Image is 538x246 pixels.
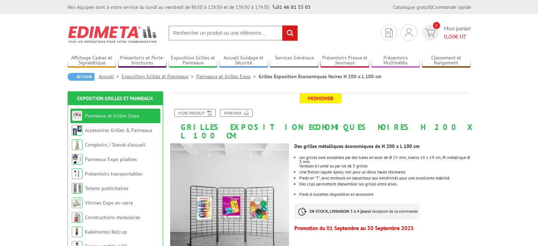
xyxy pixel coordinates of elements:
[219,55,268,67] a: Accueil Guidage et Sécurité
[72,125,82,136] img: Accessoires Grilles & Panneaux
[270,55,319,67] a: Services Généraux
[299,182,470,186] p: Des clips permettent d’assembler les grilles entre elles.
[299,170,470,174] li: Une finition laquée époxy noir pour un décor haute résistance.
[85,171,142,177] a: Présentoirs transportables
[72,110,82,121] img: Panneaux et Grilles Expo
[425,29,435,37] img: devis rapide
[422,55,471,67] a: Classement et Rangement
[294,143,420,149] strong: Des grilles métalliques économiques de H 200 x L 100 cm
[393,4,431,10] a: Catalogue gratuit
[259,73,381,80] li: Grilles Exposition Economiques Noires H 200 x L 100 cm
[68,4,311,11] div: Nos équipes sont à votre service du lundi au vendredi de 8h30 à 12h30 et de 13h30 à 17h30
[196,73,259,80] a: Panneaux et Grilles Expo
[174,109,216,117] a: Fiche produit
[433,22,440,29] span: 0
[72,168,82,179] img: Présentoirs transportables
[405,28,413,37] img: devis rapide
[77,95,153,102] a: Exposition Grilles et Panneaux
[99,73,122,80] a: Accueil
[72,139,82,150] img: Comptoirs / Stands d'accueil
[444,33,455,40] span: 0,00
[85,214,140,221] a: Constructions modulaires
[72,198,82,208] img: Vitrines Expo en verre
[386,28,393,37] img: devis rapide
[444,33,471,41] span: € HT
[68,73,94,81] a: Retour
[220,109,253,117] a: Imprimer
[294,204,420,219] p: à réception de la commande
[282,25,297,41] input: rechercher
[299,164,470,168] p: Vendues à l'unité ou par lot de 3 grilles
[72,154,82,165] img: Panneaux Expo pliables
[299,176,470,180] li: Pieds en "T", avec embouts en caoutchouc aux extrémités pour une excellente stabilité.
[393,4,471,11] div: |
[72,212,82,223] img: Constructions modulaires
[310,208,369,214] strong: EN STOCK, LIVRAISON 3 à 4 jours
[300,93,341,103] span: Promoweb
[273,4,311,10] strong: 01 46 81 33 03
[72,183,82,194] img: Totems publicitaires
[299,155,470,164] p: Les grilles sont encadrées par des tubes en acier de Ø 25 mm, maille 10 x 19 cm, fil métallique Ø...
[85,113,139,119] a: Panneaux et Grilles Expo
[421,24,471,41] a: devis rapide 0 Mon panier 0,00€ HT
[371,55,420,67] a: Présentoirs Multimédia
[85,185,128,191] a: Totems publicitaires
[68,55,116,67] a: Affichage Cadres et Signalétique
[294,226,470,230] p: Promotion du 01 Septembre au 30 Septembre 2025
[85,142,145,148] a: Comptoirs / Stands d'accueil
[72,227,82,237] img: Kakémonos Roll-up
[299,192,470,196] li: Pieds à roulettes disponibles en accessoire
[168,25,298,41] input: Rechercher un produit ou une référence...
[320,55,369,67] a: Présentoirs Presse et Journaux
[85,229,127,235] a: Kakémonos Roll-up
[85,127,152,133] a: Accessoires Grilles & Panneaux
[122,73,196,80] a: Exposition Grilles et Panneaux
[432,4,471,10] a: Commande rapide
[118,55,167,67] a: Présentoirs et Porte-brochures
[169,55,218,67] a: Exposition Grilles et Panneaux
[85,200,133,206] a: Vitrines Expo en verre
[68,21,158,47] img: Edimeta
[85,156,137,162] a: Panneaux Expo pliables
[444,24,471,41] span: Mon panier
